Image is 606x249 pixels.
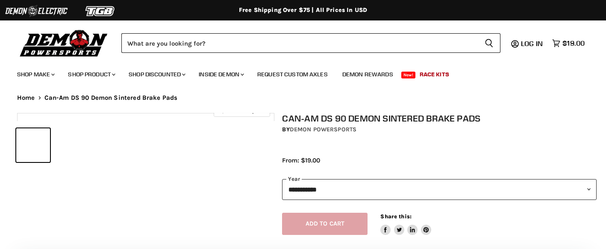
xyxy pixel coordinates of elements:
[121,33,500,53] form: Product
[16,128,50,162] button: Can-Am DS 90 Demon Sintered Brake Pads thumbnail
[68,3,132,19] img: TGB Logo 2
[517,40,548,47] a: Log in
[290,126,356,133] a: Demon Powersports
[521,39,543,48] span: Log in
[401,72,416,78] span: New!
[62,66,121,83] a: Shop Product
[282,179,597,200] select: year
[11,62,582,83] ul: Main menu
[53,128,86,162] button: Can-Am DS 90 Demon Sintered Brake Pads thumbnail
[11,66,60,83] a: Shop Make
[548,37,589,49] a: $19.00
[44,94,178,101] span: Can-Am DS 90 Demon Sintered Brake Pads
[192,66,249,83] a: Inside Demon
[218,107,265,114] span: Click to expand
[282,156,320,164] span: From: $19.00
[282,113,597,124] h1: Can-Am DS 90 Demon Sintered Brake Pads
[251,66,334,83] a: Request Custom Axles
[380,213,431,235] aside: Share this:
[121,33,478,53] input: Search
[562,39,585,47] span: $19.00
[413,66,456,83] a: Race Kits
[17,28,111,58] img: Demon Powersports
[380,213,411,220] span: Share this:
[17,94,35,101] a: Home
[282,125,597,134] div: by
[4,3,68,19] img: Demon Electric Logo 2
[478,33,500,53] button: Search
[336,66,400,83] a: Demon Rewards
[122,66,191,83] a: Shop Discounted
